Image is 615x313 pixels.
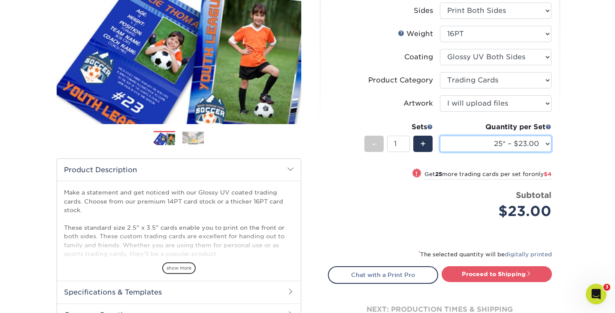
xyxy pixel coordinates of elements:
[440,122,551,132] div: Quantity per Set
[424,171,551,179] small: Get more trading cards per set for
[64,188,294,293] p: Make a statement and get noticed with our Glossy UV coated trading cards. Choose from our premium...
[372,137,376,150] span: -
[415,169,418,178] span: !
[364,122,433,132] div: Sets
[182,131,204,145] img: Trading Cards 02
[420,137,426,150] span: +
[446,201,551,222] div: $23.00
[586,284,606,304] iframe: Intercom live chat
[57,281,301,303] h2: Specifications & Templates
[418,251,552,258] small: The selected quantity will be
[603,284,610,291] span: 3
[328,266,438,283] a: Chat with a Print Pro
[442,266,552,282] a: Proceed to Shipping
[162,262,196,274] span: show more
[544,171,551,177] span: $4
[516,190,551,200] strong: Subtotal
[57,159,301,181] h2: Product Description
[505,251,552,258] a: digitally printed
[398,29,433,39] div: Weight
[435,171,442,177] strong: 25
[531,171,551,177] span: only
[368,75,433,85] div: Product Category
[404,52,433,62] div: Coating
[414,6,433,16] div: Sides
[154,131,175,146] img: Trading Cards 01
[403,98,433,109] div: Artwork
